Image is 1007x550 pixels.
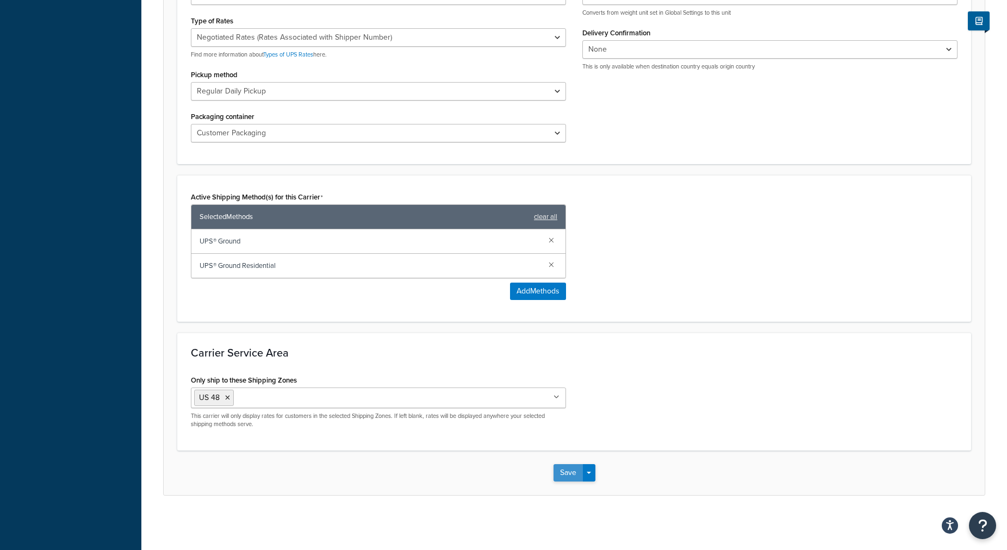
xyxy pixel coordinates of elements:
button: AddMethods [510,283,566,300]
button: Open Resource Center [969,512,996,539]
span: UPS® Ground [200,234,540,249]
span: Selected Methods [200,209,529,224]
label: Packaging container [191,112,254,121]
a: clear all [534,209,557,224]
label: Active Shipping Method(s) for this Carrier [191,193,323,202]
span: US 48 [199,392,220,403]
button: Save [554,464,583,482]
button: Show Help Docs [968,11,990,30]
p: Find more information about here. [191,51,566,59]
label: Delivery Confirmation [582,29,650,37]
span: UPS® Ground Residential [200,258,540,273]
h3: Carrier Service Area [191,347,958,359]
label: Pickup method [191,71,238,79]
label: Only ship to these Shipping Zones [191,376,297,384]
p: This is only available when destination country equals origin country [582,62,958,71]
a: Types of UPS Rates [263,50,313,59]
p: This carrier will only display rates for customers in the selected Shipping Zones. If left blank,... [191,412,566,429]
p: Converts from weight unit set in Global Settings to this unit [582,9,958,17]
label: Type of Rates [191,17,233,25]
